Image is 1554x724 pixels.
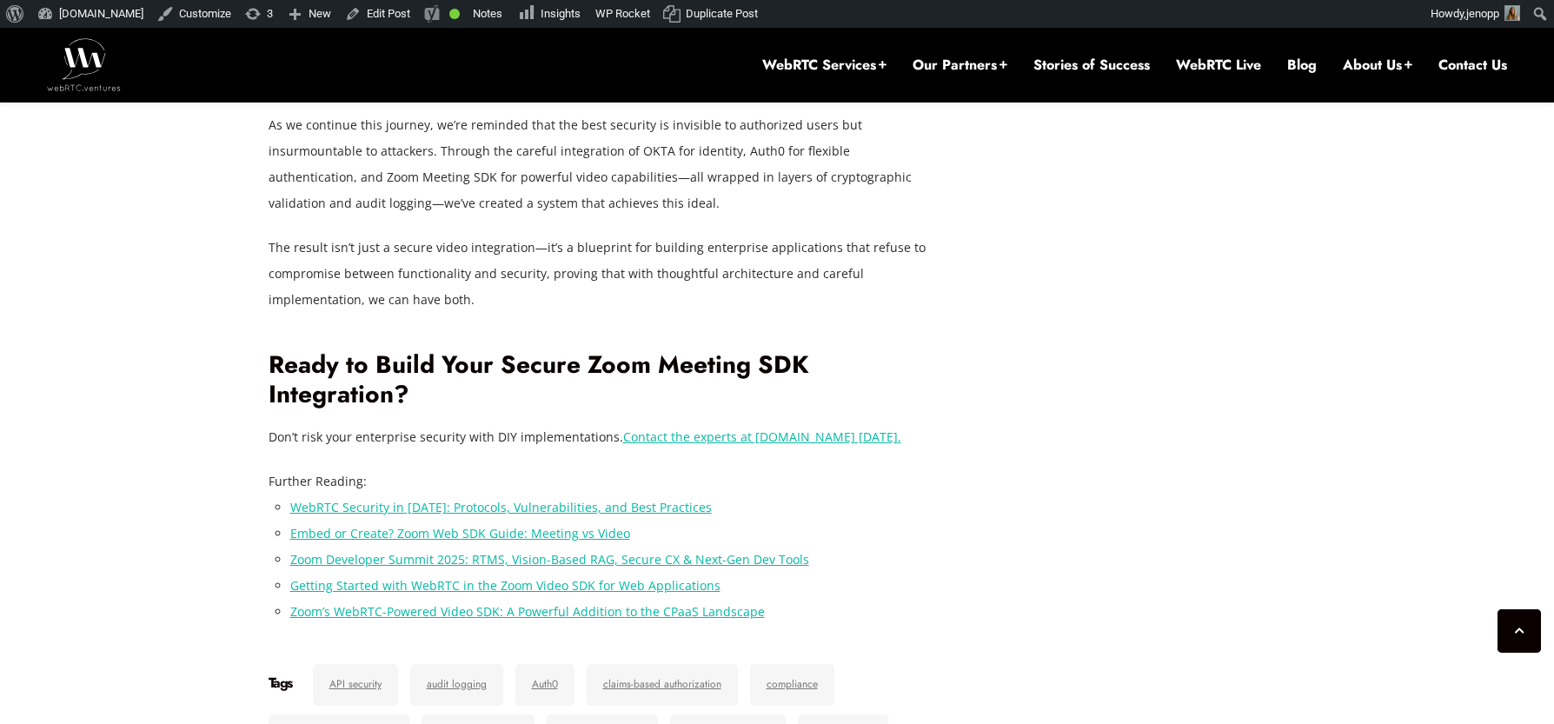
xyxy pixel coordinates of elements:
img: WebRTC.ventures [47,38,121,90]
a: API security [313,664,398,706]
a: WebRTC Live [1176,56,1261,75]
a: Contact the experts at [DOMAIN_NAME] [DATE]. [623,428,901,445]
a: Zoom’s WebRTC-Powered Video SDK: A Powerful Addition to the CPaaS Landscape [290,603,765,620]
p: As we continue this journey, we’re reminded that the best security is invisible to authorized use... [269,112,938,216]
a: Blog [1287,56,1317,75]
div: Good [449,9,460,19]
a: About Us [1343,56,1412,75]
a: WebRTC Security in [DATE]: Protocols, Vulnerabilities, and Best Practices [290,499,712,515]
a: audit logging [410,664,503,706]
a: Getting Started with WebRTC in the Zoom Video SDK for Web Applications [290,577,721,594]
p: The result isn’t just a secure video integration—it’s a blueprint for building enterprise applica... [269,235,938,313]
span: jenopp [1466,7,1499,20]
a: Auth0 [515,664,574,706]
a: compliance [750,664,834,706]
p: Further Reading: [269,468,938,495]
a: Stories of Success [1033,56,1150,75]
span: Insights [541,7,581,20]
a: Embed or Create? Zoom Web SDK Guide: Meeting vs Video [290,525,630,541]
a: Zoom Developer Summit 2025: RTMS, Vision-Based RAG, Secure CX & Next-Gen Dev Tools [290,551,809,568]
a: Contact Us [1438,56,1507,75]
a: claims-based authorization [587,664,738,706]
a: Our Partners [913,56,1007,75]
strong: Ready to Build Your Secure Zoom Meeting SDK Integration? [269,347,809,413]
a: WebRTC Services [762,56,887,75]
p: Don’t risk your enterprise security with DIY implementations. [269,424,938,450]
h6: Tags [269,674,292,692]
